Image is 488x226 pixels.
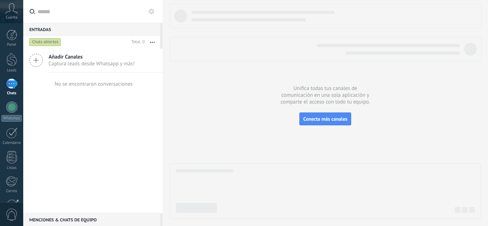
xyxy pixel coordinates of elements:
div: Calendario [1,141,22,145]
button: Conecta más canales [299,112,351,125]
div: Menciones & Chats de equipo [23,213,160,226]
span: Cuenta [6,15,18,20]
div: Entradas [23,23,160,36]
span: Conecta más canales [303,116,347,122]
div: WhatsApp [1,115,22,122]
div: Listas [1,166,22,170]
div: No se encontraron conversaciones [55,81,133,87]
div: Chats [1,91,22,96]
div: Total: 0 [129,39,145,46]
div: Panel [1,42,22,47]
div: Leads [1,68,22,73]
span: Captura leads desde Whatsapp y más! [49,60,135,67]
div: Chats abiertos [29,38,61,46]
span: Añadir Canales [49,54,135,60]
div: Correo [1,189,22,194]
